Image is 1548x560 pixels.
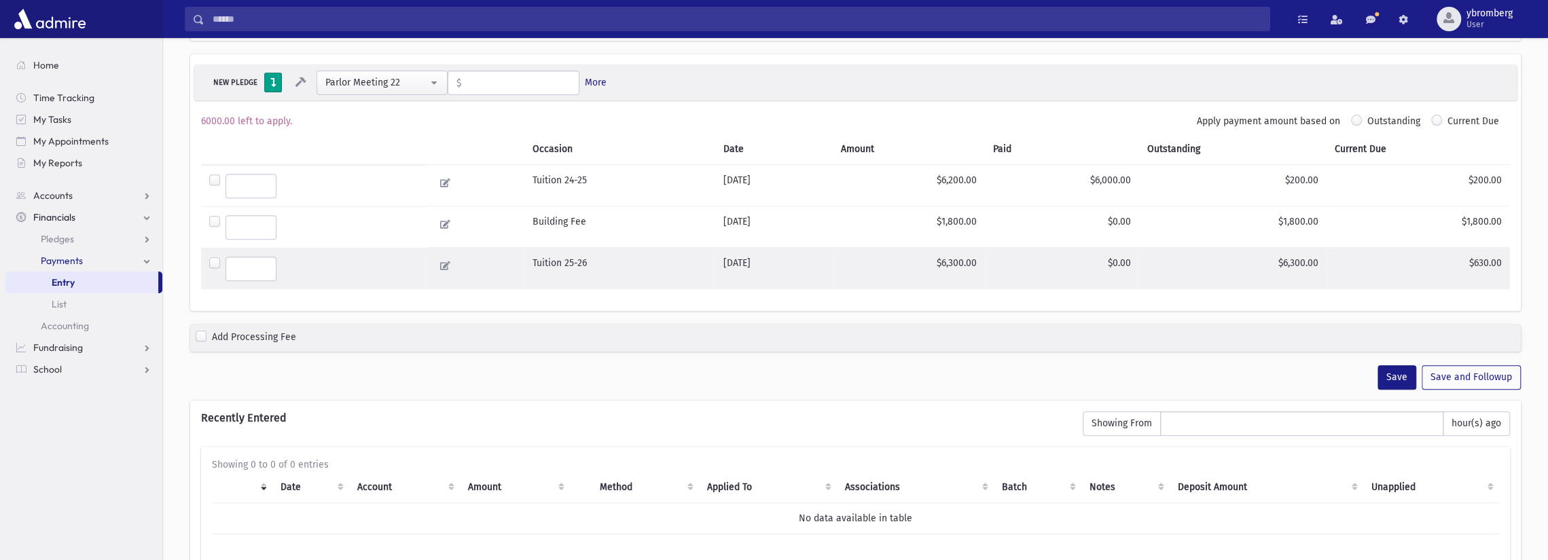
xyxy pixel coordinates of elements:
th: Current Due [1327,134,1510,165]
td: $6,000.00 [985,164,1139,206]
th: Account: activate to sort column ascending [348,472,460,503]
div: NEW PLEDGE [209,76,262,89]
span: Pledges [41,233,74,245]
span: $ [448,71,462,96]
button: Save [1378,365,1416,390]
td: $1,800.00 [1327,206,1510,248]
a: More [585,75,607,90]
th: Unapplied: activate to sort column ascending [1363,472,1499,503]
th: Outstanding [1139,134,1327,165]
h6: Recently Entered [201,411,1069,424]
td: $1,800.00 [1139,206,1327,248]
td: $6,300.00 [833,248,985,289]
label: Outstanding [1367,114,1420,134]
a: Financials [5,206,162,228]
td: $0.00 [985,248,1139,289]
td: $1,800.00 [833,206,985,248]
th: Occasion [524,134,715,165]
th: Applied To: activate to sort column ascending [699,472,837,503]
td: No data available in table [212,502,1499,534]
button: Save and Followup [1422,365,1521,390]
div: Parlor Meeting 22 [325,75,428,90]
th: Associations: activate to sort column ascending [837,472,994,503]
span: School [33,363,62,375]
span: ybromberg [1466,8,1513,19]
span: Financials [33,211,75,223]
a: Accounts [5,185,162,206]
td: $630.00 [1327,248,1510,289]
td: [DATE] [715,248,833,289]
span: Showing From [1083,411,1161,436]
td: $6,300.00 [1139,248,1327,289]
a: School [5,358,162,380]
td: [DATE] [715,164,833,206]
th: Deposit Amount: activate to sort column ascending [1170,472,1363,503]
span: Entry [52,276,75,288]
span: Home [33,59,59,71]
th: Amount: activate to sort column ascending [460,472,569,503]
button: Parlor Meeting 22 [317,71,448,95]
td: Building Fee [524,206,715,248]
span: My Reports [33,157,82,169]
a: Pledges [5,228,162,250]
td: Tuition 25-26 [524,248,715,289]
th: Date: activate to sort column ascending [272,472,349,503]
span: My Appointments [33,135,109,147]
td: $0.00 [985,206,1139,248]
th: Amount [833,134,985,165]
span: Time Tracking [33,92,94,104]
span: Fundraising [33,341,83,354]
td: $6,200.00 [833,164,985,206]
a: Entry [5,272,158,293]
span: Accounts [33,189,73,202]
th: Method: activate to sort column ascending [592,472,699,503]
label: Current Due [1447,114,1499,134]
span: My Tasks [33,113,71,126]
a: My Tasks [5,109,162,130]
td: $200.00 [1139,164,1327,206]
td: [DATE] [715,206,833,248]
span: Accounting [41,320,89,332]
a: My Reports [5,152,162,174]
a: Home [5,54,162,76]
th: Paid [985,134,1139,165]
a: My Appointments [5,130,162,152]
div: Showing 0 to 0 of 0 entries [212,458,1499,472]
label: 6000.00 left to apply. [201,114,292,128]
th: Date [715,134,833,165]
td: Tuition 24-25 [524,164,715,206]
td: $200.00 [1327,164,1510,206]
a: Time Tracking [5,87,162,109]
a: Fundraising [5,337,162,358]
a: List [5,293,162,315]
span: hour(s) ago [1443,411,1510,436]
input: Search [204,7,1270,31]
label: Apply payment amount based on [1197,114,1340,128]
img: AdmirePro [11,5,89,33]
span: Payments [41,255,83,267]
th: Notes: activate to sort column ascending [1081,472,1170,503]
label: Add Processing Fee [212,330,296,346]
span: User [1466,19,1513,30]
span: List [52,298,67,310]
th: Batch: activate to sort column ascending [994,472,1081,503]
a: Accounting [5,315,162,337]
a: Payments [5,250,162,272]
